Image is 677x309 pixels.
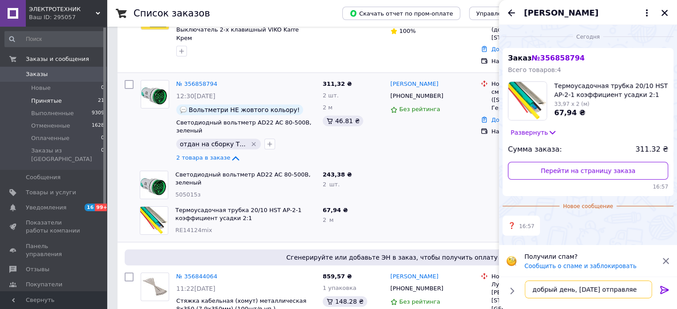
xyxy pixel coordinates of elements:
span: Заказы из [GEOGRAPHIC_DATA] [31,147,101,163]
span: 2 шт. [323,181,340,188]
span: 100% [399,28,416,34]
span: 2 м [323,217,334,223]
div: Нова Пошта [491,273,582,281]
span: 11:22[DATE] [176,285,215,292]
div: Наложенный платеж [491,57,582,65]
span: Всего товаров: 4 [508,66,561,73]
img: Фото товару [141,275,169,299]
span: 2 м [323,104,332,111]
button: [PERSON_NAME] [524,7,652,19]
div: 148.28 ₴ [323,296,367,307]
span: 16:57 12.08.2025 [519,223,535,230]
img: :face_with_monocle: [506,256,517,266]
span: Термоусадочная трубка 20/10 HST AP-2-1 коэффициент усадки 2:1 [554,81,668,99]
span: Сегодня [573,33,604,41]
span: Заказы [26,70,48,78]
button: Управление статусами [469,7,553,20]
span: 0 [101,134,104,142]
a: Фото товару [141,273,169,301]
svg: Удалить метку [250,140,257,148]
span: 16:57 12.08.2025 [508,183,668,191]
span: Уведомления [26,204,66,212]
span: Покупатели [26,281,62,289]
span: Без рейтинга [399,298,440,305]
a: Выключатель 2-х клавишный VIKO Karre Крем [176,26,299,41]
button: Скачать отчет по пром-оплате [342,7,460,20]
a: № 356844064 [176,273,217,280]
span: Отзывы [26,265,49,273]
div: Нова Пошта [491,80,582,88]
input: Поиск [4,31,105,47]
span: [PHONE_NUMBER] [390,285,443,292]
button: Назад [506,8,517,18]
span: Управление статусами [476,10,546,17]
span: 67,94 ₴ [554,108,585,117]
span: Товары и услуги [26,189,76,197]
span: 311,32 ₴ [323,80,352,87]
button: Развернуть [508,128,559,137]
img: :speech_balloon: [180,106,187,113]
a: Фото товару [141,80,169,108]
span: Сгенерируйте или добавьте ЭН в заказ, чтобы получить оплату [128,253,656,262]
span: Панель управления [26,242,82,258]
span: 99+ [95,204,109,211]
a: Светодиодный вольтметр AD22 AC 80-500В, зеленый [176,119,311,134]
span: Скачать отчет по пром-оплате [349,9,453,17]
a: Перейти на страницу заказа [508,162,668,180]
span: 33,97 x 2 (м) [554,101,589,107]
span: 9309 [92,109,104,117]
img: Фото товару [140,171,168,199]
button: Показать кнопки [506,285,518,297]
a: Добавить ЭН [491,46,531,52]
span: ❓ [508,221,515,230]
span: RE14124mix [175,227,212,233]
button: Закрыть [659,8,670,18]
span: 21 [98,97,104,105]
img: 3981603861_w1000_h1000_termousadochnaya-trubka-2010.jpg [508,82,547,120]
span: 243,38 ₴ [323,171,352,178]
span: Сумма заказа: [508,144,562,155]
span: Без рейтинга [399,106,440,112]
span: 2 товара в заказе [176,154,230,161]
textarea: добрый день, [DATE] отправляе [525,281,652,298]
span: 16 [85,204,95,211]
img: Фото товару [141,80,169,108]
span: 1 упаковка [323,285,357,291]
p: Получили спам? [524,252,657,261]
span: Принятые [31,97,62,105]
div: Наложенный платеж [491,128,582,136]
span: Отмененные [31,122,70,130]
span: Показатели работы компании [26,219,82,235]
span: Оплаченные [31,134,69,142]
button: Сообщить о спаме и заблокировать [524,263,636,269]
a: 2 товара в заказе [176,154,241,161]
div: смт. [GEOGRAPHIC_DATA] ([STREET_ADDRESS]: вул. Героїв України, 6с [491,88,582,112]
span: Вольтметри НЕ жовтого кольору! [189,106,300,113]
span: Новые [31,84,51,92]
a: [PERSON_NAME] [390,273,438,281]
a: № 356858794 [176,80,217,87]
span: Заказ [508,54,585,62]
a: Термоусадочная трубка 20/10 HST AP-2-1 коэффициент усадки 2:1 [175,207,301,222]
span: ЭЛЕКТРОТЕХНИК [29,5,96,13]
span: 67,94 ₴ [323,207,348,213]
a: Светодиодный вольтметр AD22 AC 80-500В, зеленый [175,171,310,186]
img: Фото товару [140,207,168,234]
div: Ваш ID: 295057 [29,13,107,21]
span: 1628 [92,122,104,130]
span: 859,57 ₴ [323,273,352,280]
span: Выполненные [31,109,74,117]
span: [PERSON_NAME] [524,7,598,19]
span: [PHONE_NUMBER] [390,92,443,99]
a: [PERSON_NAME] [390,80,438,88]
span: 12:30[DATE] [176,92,215,100]
h1: Список заказов [134,8,210,19]
span: Новое сообщение [559,203,616,210]
span: № 356858794 [531,54,584,62]
span: Сообщения [26,173,61,181]
div: 12.08.2025 [503,32,673,41]
span: отдан на сборку Т... [180,140,246,148]
span: 2 шт. [323,92,339,99]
